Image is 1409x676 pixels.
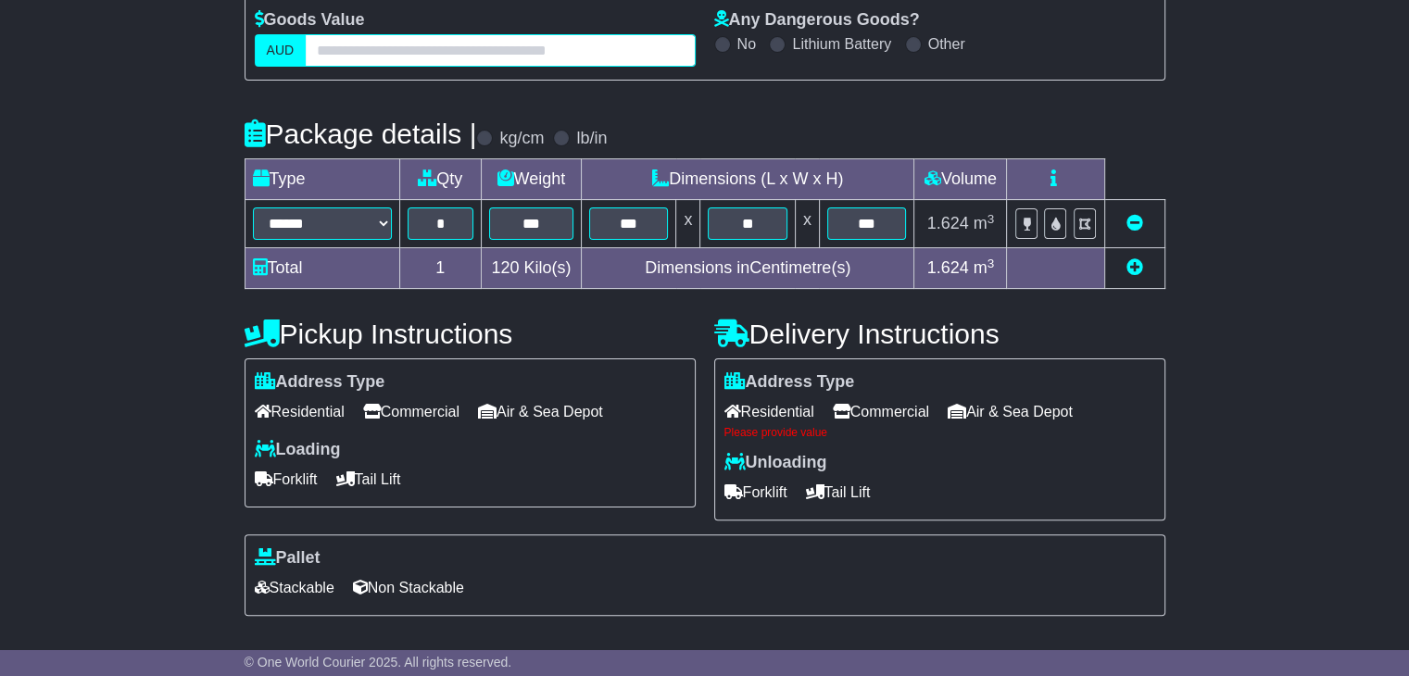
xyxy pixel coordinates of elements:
td: Type [245,159,399,200]
label: Address Type [724,372,855,393]
span: Commercial [833,397,929,426]
label: Pallet [255,548,321,569]
span: 1.624 [927,214,969,232]
span: Air & Sea Depot [948,397,1073,426]
label: Goods Value [255,10,365,31]
span: m [974,214,995,232]
span: Tail Lift [806,478,871,507]
td: Qty [399,159,481,200]
h4: Delivery Instructions [714,319,1165,349]
label: AUD [255,34,307,67]
a: Remove this item [1126,214,1143,232]
span: Forklift [724,478,787,507]
label: No [737,35,756,53]
td: Volume [914,159,1007,200]
span: Residential [255,397,345,426]
h4: Package details | [245,119,477,149]
td: Dimensions (L x W x H) [581,159,913,200]
td: Weight [481,159,581,200]
span: Non Stackable [353,573,464,602]
label: Unloading [724,453,827,473]
td: Kilo(s) [481,248,581,289]
label: Other [928,35,965,53]
span: 1.624 [927,258,969,277]
span: Forklift [255,465,318,494]
span: Stackable [255,573,334,602]
span: Tail Lift [336,465,401,494]
label: lb/in [576,129,607,149]
span: Air & Sea Depot [478,397,603,426]
label: kg/cm [499,129,544,149]
span: Residential [724,397,814,426]
td: Dimensions in Centimetre(s) [581,248,913,289]
sup: 3 [988,257,995,270]
sup: 3 [988,212,995,226]
span: 120 [491,258,519,277]
span: © One World Courier 2025. All rights reserved. [245,655,512,670]
a: Add new item [1126,258,1143,277]
h4: Pickup Instructions [245,319,696,349]
td: Total [245,248,399,289]
label: Address Type [255,372,385,393]
label: Any Dangerous Goods? [714,10,920,31]
span: m [974,258,995,277]
td: x [795,200,819,248]
span: Commercial [363,397,459,426]
label: Loading [255,440,341,460]
td: x [676,200,700,248]
div: Please provide value [724,426,1155,439]
td: 1 [399,248,481,289]
label: Lithium Battery [792,35,891,53]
